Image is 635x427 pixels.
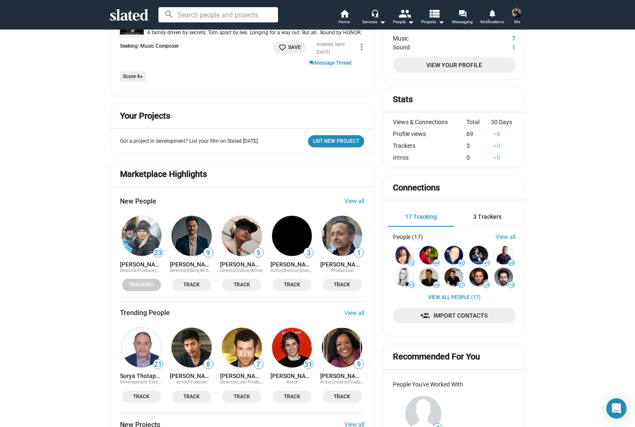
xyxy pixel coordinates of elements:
div: 0 [491,142,515,149]
span: List New Project [313,137,359,146]
mat-icon: headset_mic [371,9,379,17]
span: Home [338,17,350,27]
button: Tracking [122,279,161,291]
span: 9 [354,360,363,369]
dd: 7 [484,33,515,42]
input: Search people and projects [158,7,278,22]
img: Matthew Campbell [420,246,438,264]
span: Writer [157,268,170,273]
button: Track [172,391,211,403]
span: 7 [254,360,263,369]
span: Stunt Coordinator, [300,268,337,273]
a: View all People (17) [428,294,480,301]
span: Producer, [137,268,160,273]
span: Actor [286,379,298,385]
img: Sam Meola [272,216,312,256]
img: Andrea von Foerster [395,246,413,264]
div: 0 [491,154,515,161]
span: Track [328,280,357,289]
mat-icon: people [398,7,410,19]
p: Got a project in development? List your film on Slated [DATE]. [120,138,259,145]
div: Views & Connections [393,119,466,125]
span: 41 [483,261,489,266]
button: Track [172,279,211,291]
div: A family driven by secrets. Torn apart by lies. Longing for a way out. But all...Bound by HONOR. [144,30,365,36]
dt: Sound [393,42,483,51]
span: Line Producer, [237,379,267,385]
span: 17 Tracking [405,213,437,220]
div: 30 Days [491,119,515,125]
mat-icon: home [339,8,349,19]
a: List New Project [308,135,364,147]
span: Track [177,280,206,289]
a: [PERSON_NAME] [170,373,213,379]
span: Writer, [200,268,213,273]
span: Projects [421,17,444,27]
span: Track [328,392,357,401]
dt: Music [393,33,483,42]
mat-icon: arrow_drop_down [406,17,416,27]
mat-icon: forum [458,9,466,17]
mat-icon: arrow_drop_down [377,17,387,27]
a: [PERSON_NAME] [270,373,314,379]
span: Track [227,392,256,401]
span: Director, [282,268,300,273]
img: Harry Haroon [322,216,362,256]
button: Projects [418,8,448,27]
span: New People [120,197,156,206]
img: Kevin Kreider [172,328,212,368]
mat-icon: more_vert [357,42,367,52]
span: Actor, [320,379,332,385]
span: Producer [188,379,207,385]
mat-icon: favorite_border [278,44,286,52]
button: Track [273,391,311,403]
span: Tracking [127,280,156,289]
div: 0 [466,154,491,161]
mat-icon: arrow_drop_up [492,155,498,160]
span: Track [177,392,206,401]
mat-icon: arrow_drop_up [492,131,498,137]
span: Actor, [270,268,282,273]
button: Track [323,391,362,403]
img: Rob Lycar [420,268,438,286]
span: Trending People [120,308,170,317]
span: Production [331,268,354,273]
a: Notifications [477,8,507,27]
a: Message Thread [309,59,352,67]
span: Track [127,392,156,401]
span: Creator, [332,379,348,385]
mat-card-title: Your Projects [120,110,170,122]
span: Import Contacts [400,308,508,323]
a: [PERSON_NAME] [220,373,264,379]
div: People [393,17,414,27]
img: AlgeRita Wynn [322,328,362,368]
div: Trackers [393,142,466,149]
span: Editor, [237,268,250,273]
span: Director, [220,268,237,273]
div: Open Intercom Messenger [606,398,627,419]
div: 3 [466,142,491,149]
a: [PERSON_NAME] [120,261,164,268]
span: 5 [254,249,263,257]
mat-icon: question_answer [309,60,314,67]
mat-icon: arrow_drop_down [436,17,446,27]
mat-card-title: Recommended For You [393,351,480,362]
img: Michael Christensen [172,216,212,256]
span: 51 [304,360,313,369]
a: [PERSON_NAME] [170,261,213,268]
div: People (17) [393,234,423,240]
a: Home [330,8,359,27]
div: Services [362,17,386,27]
img: Surya Thotapalli [122,328,162,368]
a: View Your Profile [393,57,515,73]
span: Actor, [176,379,188,385]
div: Seeking: Music Composer [120,43,179,50]
img: Jack Schofield [222,216,262,256]
button: Track [323,279,362,291]
img: Blayne Weaver [444,268,463,286]
span: 25 [483,283,489,288]
span: 3 Trackers [473,213,501,220]
span: 72 [409,261,414,266]
img: Thomas Lorber [469,268,488,286]
span: Track [227,280,256,289]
